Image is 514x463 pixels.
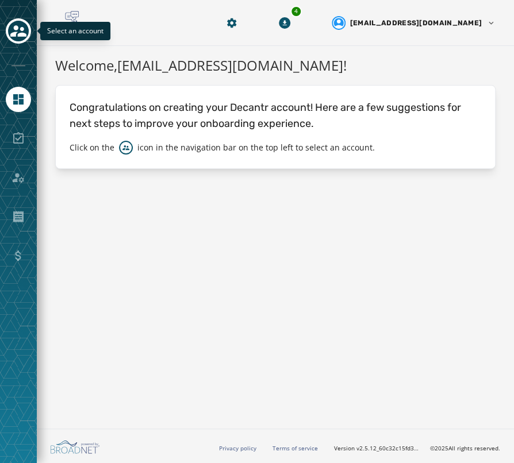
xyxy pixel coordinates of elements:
[6,87,31,112] a: Navigate to Home
[47,26,103,36] span: Select an account
[70,99,481,132] p: Congratulations on creating your Decantr account! Here are a few suggestions for next steps to im...
[290,6,302,17] div: 4
[70,142,114,153] p: Click on the
[327,11,500,34] button: User settings
[350,18,482,28] span: [EMAIL_ADDRESS][DOMAIN_NAME]
[334,444,421,453] span: Version
[6,18,31,44] button: Toggle account select drawer
[137,142,375,153] p: icon in the navigation bar on the top left to select an account.
[356,444,421,453] span: v2.5.12_60c32c15fd37978ea97d18c88c1d5e69e1bdb78b
[219,444,256,452] a: Privacy policy
[55,55,496,76] h1: Welcome, [EMAIL_ADDRESS][DOMAIN_NAME] !
[430,444,500,452] span: © 2025 All rights reserved.
[273,444,318,452] a: Terms of service
[221,13,242,33] button: Manage global settings
[274,13,295,33] button: Download Menu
